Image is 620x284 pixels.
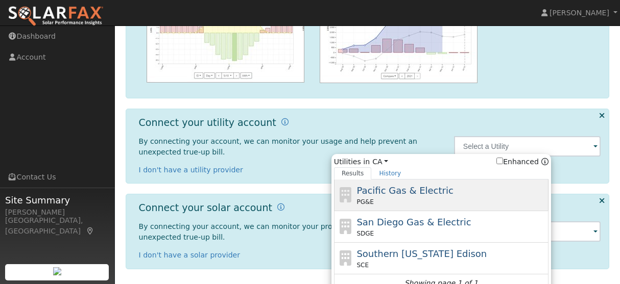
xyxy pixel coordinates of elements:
[334,157,549,167] span: Utilities in
[334,167,372,179] a: Results
[5,193,109,207] span: Site Summary
[8,6,104,27] img: SolarFax
[139,251,241,259] a: I don't have a solar provider
[372,157,388,167] a: CA
[496,158,503,164] input: Enhanced
[139,117,276,128] h1: Connect your utility account
[496,157,549,167] span: Show enhanced providers
[356,261,369,270] span: SCE
[139,166,243,174] a: I don't have a utility provider
[53,267,61,275] img: retrieve
[139,202,272,214] h1: Connect your solar account
[5,207,109,218] div: [PERSON_NAME]
[86,227,95,235] a: Map
[139,137,417,156] span: By connecting your account, we can monitor your usage and help prevent an unexpected true-up bill.
[356,217,471,227] span: San Diego Gas & Electric
[356,248,487,259] span: Southern [US_STATE] Edison
[5,215,109,237] div: [GEOGRAPHIC_DATA], [GEOGRAPHIC_DATA]
[550,9,609,17] span: [PERSON_NAME]
[139,222,435,241] span: By connecting your account, we can monitor your production and help prevent an unexpected true-up...
[454,136,601,157] input: Select a Utility
[356,197,373,206] span: PG&E
[356,185,453,196] span: Pacific Gas & Electric
[541,158,549,166] a: Enhanced Providers
[356,229,374,238] span: SDGE
[496,157,539,167] label: Enhanced
[371,167,409,179] a: History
